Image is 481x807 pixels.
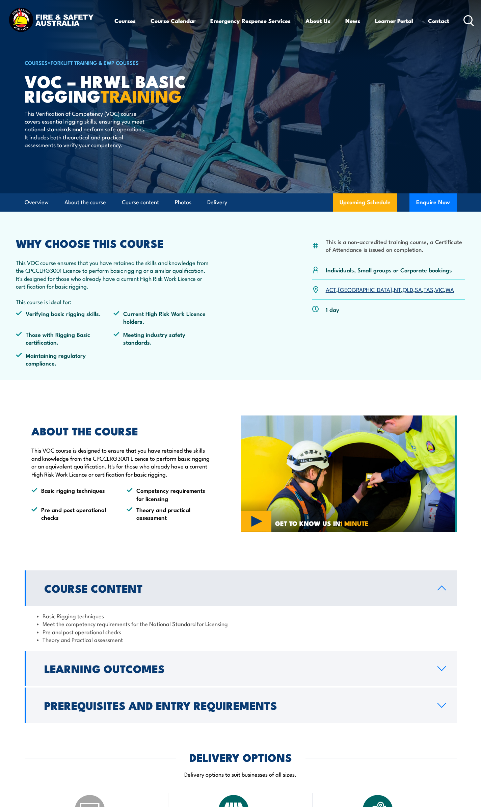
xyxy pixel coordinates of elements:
[25,193,49,211] a: Overview
[338,285,392,293] a: [GEOGRAPHIC_DATA]
[101,82,182,108] strong: TRAINING
[113,310,211,325] li: Current High Risk Work Licence holders.
[127,506,210,521] li: Theory and practical assessment
[305,12,330,30] a: About Us
[25,570,457,606] a: Course Content
[435,285,444,293] a: VIC
[122,193,159,211] a: Course content
[31,446,210,478] p: This VOC course is designed to ensure that you have retained the skills and knowledge from the CP...
[16,330,113,346] li: Those with Rigging Basic certification.
[113,330,211,346] li: Meeting industry safety standards.
[340,518,369,528] strong: 1 MINUTE
[345,12,360,30] a: News
[446,285,454,293] a: WA
[37,628,445,636] li: Pre and post operational checks
[326,238,465,253] li: This is a non-accredited training course, a Certificate of Attendance is issued on completion.
[37,620,445,627] li: Meet the competency requirements for the National Standard for Licensing
[31,486,114,502] li: Basic rigging techniques
[151,12,195,30] a: Course Calendar
[424,285,433,293] a: TAS
[25,59,48,66] a: COURSES
[114,12,136,30] a: Courses
[403,285,413,293] a: QLD
[375,12,413,30] a: Learner Portal
[415,285,422,293] a: SA
[326,285,336,293] a: ACT
[44,664,427,673] h2: Learning Outcomes
[428,12,449,30] a: Contact
[16,259,211,290] p: This VOC course ensures that you have retained the skills and knowledge from the CPCCLRG3001 Lice...
[394,285,401,293] a: NT
[64,193,106,211] a: About the course
[207,193,227,211] a: Delivery
[31,426,210,435] h2: ABOUT THE COURSE
[326,286,454,293] p: , , , , , , ,
[210,12,291,30] a: Emergency Response Services
[16,351,113,367] li: Maintaining regulatory compliance.
[175,193,191,211] a: Photos
[16,238,211,248] h2: WHY CHOOSE THIS COURSE
[37,636,445,643] li: Theory and Practical assessment
[25,770,457,778] p: Delivery options to suit businesses of all sizes.
[25,58,191,66] h6: >
[31,506,114,521] li: Pre and post operational checks
[16,298,211,305] p: This course is ideal for:
[51,59,139,66] a: Forklift Training & EWP Courses
[44,583,427,593] h2: Course Content
[16,310,113,325] li: Verifying basic rigging skills.
[25,109,148,149] p: This Verification of Competency (VOC) course covers essential rigging skills, ensuring you meet n...
[333,193,397,212] a: Upcoming Schedule
[37,612,445,620] li: Basic Rigging techniques
[44,700,427,710] h2: Prerequisites and Entry Requirements
[127,486,210,502] li: Competency requirements for licensing
[25,688,457,723] a: Prerequisites and Entry Requirements
[326,266,452,274] p: Individuals, Small groups or Corporate bookings
[189,752,292,762] h2: DELIVERY OPTIONS
[25,651,457,686] a: Learning Outcomes
[409,193,457,212] button: Enquire Now
[275,520,369,526] span: GET TO KNOW US IN
[326,305,339,313] p: 1 day
[25,74,191,103] h1: VOC – HRWL Basic Rigging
